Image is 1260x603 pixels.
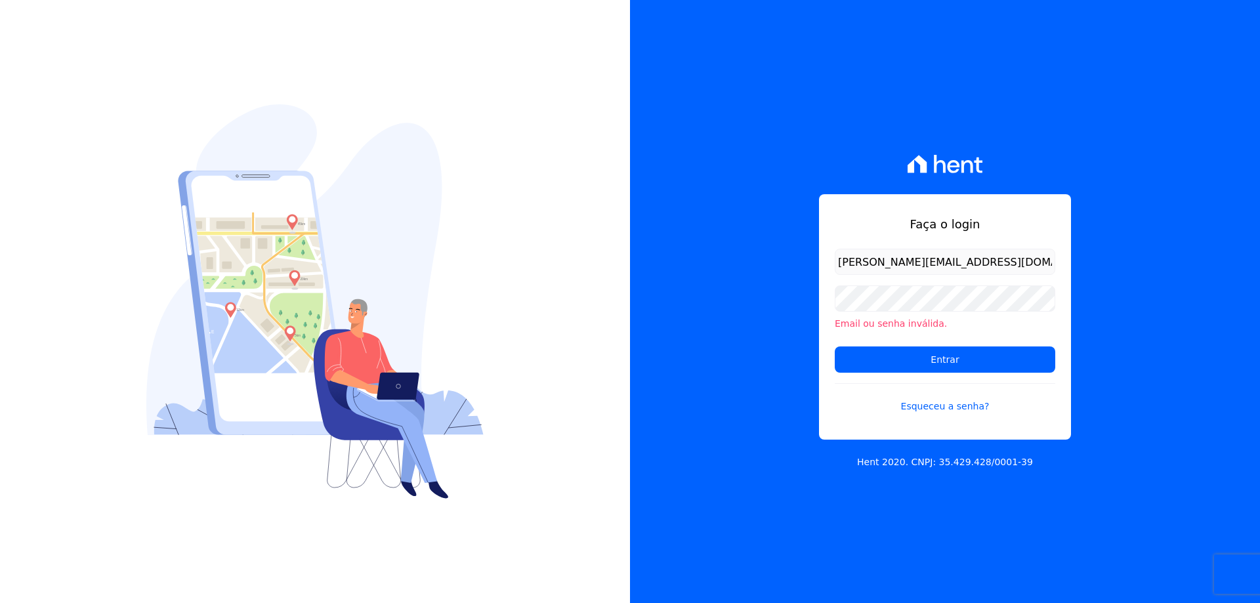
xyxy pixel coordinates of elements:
[835,215,1055,233] h1: Faça o login
[835,383,1055,413] a: Esqueceu a senha?
[835,249,1055,275] input: Email
[835,317,1055,331] li: Email ou senha inválida.
[857,455,1033,469] p: Hent 2020. CNPJ: 35.429.428/0001-39
[835,346,1055,373] input: Entrar
[146,104,484,499] img: Login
